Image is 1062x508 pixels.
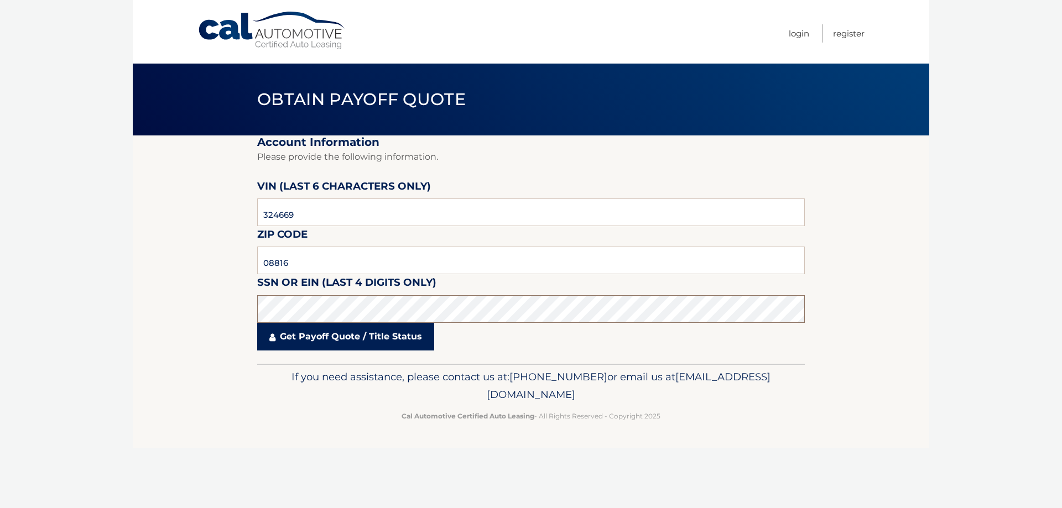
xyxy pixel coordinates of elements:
[257,323,434,350] a: Get Payoff Quote / Title Status
[257,274,436,295] label: SSN or EIN (last 4 digits only)
[264,368,798,404] p: If you need assistance, please contact us at: or email us at
[197,11,347,50] a: Cal Automotive
[264,410,798,422] p: - All Rights Reserved - Copyright 2025
[257,226,308,247] label: Zip Code
[257,89,466,109] span: Obtain Payoff Quote
[257,135,805,149] h2: Account Information
[257,149,805,165] p: Please provide the following information.
[509,370,607,383] span: [PHONE_NUMBER]
[789,24,809,43] a: Login
[833,24,865,43] a: Register
[257,178,431,198] label: VIN (last 6 characters only)
[402,412,534,420] strong: Cal Automotive Certified Auto Leasing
